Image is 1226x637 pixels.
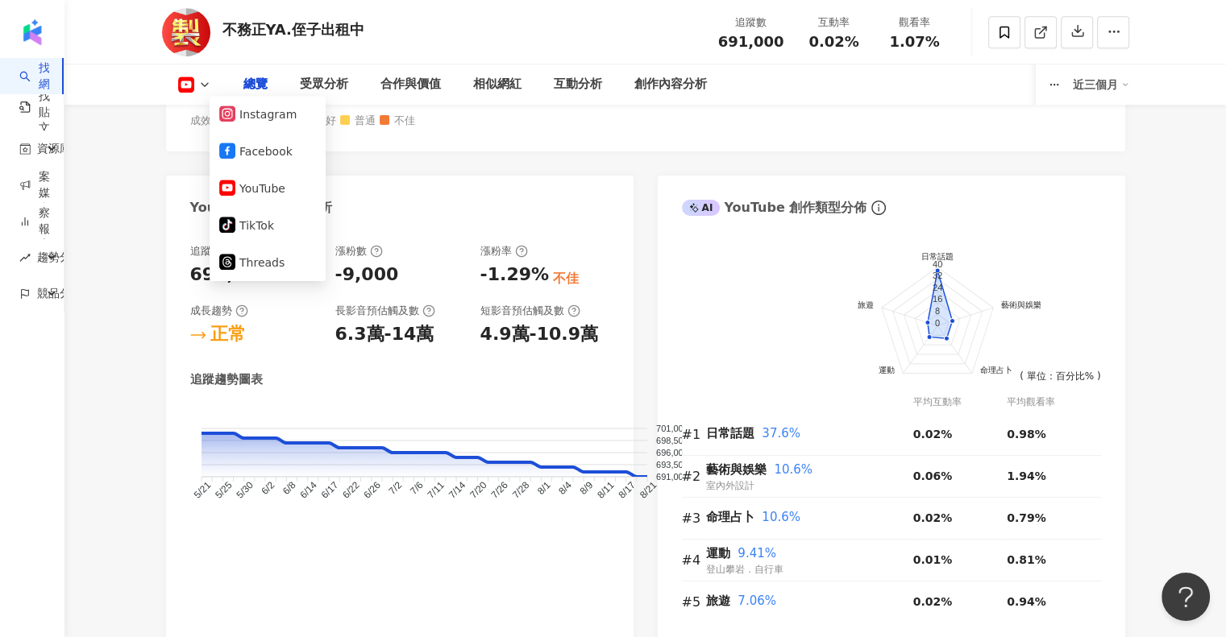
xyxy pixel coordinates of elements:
[407,479,425,497] tspan: 7/6
[480,244,528,259] div: 漲粉率
[857,300,873,309] text: 旅遊
[480,304,580,318] div: 短影音預估觸及數
[340,479,362,501] tspan: 6/22
[1001,300,1041,309] text: 藝術與娛樂
[335,304,435,318] div: 長影音預估觸及數
[655,448,688,457] tspan: 696,000
[577,479,595,497] tspan: 8/9
[19,44,50,107] a: searchAI 找網紅
[190,115,1101,127] div: 成效等級 ：
[261,115,297,127] span: 優秀
[1007,553,1046,566] span: 0.81%
[738,546,776,560] span: 9.41%
[222,19,364,39] div: 不務正YA.侄子出租中
[318,479,340,501] tspan: 6/17
[19,89,51,136] a: 找貼文
[913,469,953,482] span: 0.06%
[280,479,297,497] tspan: 6/8
[190,263,271,287] div: 691,000
[718,33,784,50] span: 691,000
[380,75,441,94] div: 合作與價值
[1162,573,1210,621] iframe: Help Scout Beacon - Open
[554,75,602,94] div: 互動分析
[425,479,447,501] tspan: 7/11
[190,199,333,217] div: YouTube 成長趨勢分析
[446,479,468,501] tspan: 7/14
[1007,428,1046,441] span: 0.98%
[634,75,707,94] div: 創作內容分析
[556,479,574,497] tspan: 8/4
[468,479,489,501] tspan: 7/20
[932,259,941,269] text: 40
[259,479,276,497] tspan: 6/2
[913,511,953,524] span: 0.02%
[1007,395,1101,410] div: 平均觀看率
[913,595,953,608] span: 0.02%
[706,462,767,477] span: 藝術與娛樂
[616,479,638,501] tspan: 8/17
[932,271,941,280] text: 32
[335,263,399,287] div: -9,000
[718,14,784,31] div: 追蹤數
[190,304,248,318] div: 成長趨勢
[921,252,954,261] text: 日常話題
[655,459,688,469] tspan: 693,500
[19,189,51,252] a: 洞察報告
[706,480,754,491] span: 室內外設計
[682,508,706,528] div: #3
[913,553,953,566] span: 0.01%
[979,366,1012,374] text: 命理占卜
[300,75,348,94] div: 受眾分析
[509,479,531,501] tspan: 7/28
[37,275,82,312] span: 競品分析
[655,436,688,445] tspan: 698,500
[19,252,31,263] span: rise
[335,244,383,259] div: 漲粉數
[190,244,222,259] div: 追蹤數
[19,153,51,216] a: 商案媒合
[595,479,617,501] tspan: 8/11
[889,34,939,50] span: 1.07%
[774,462,812,477] span: 10.6%
[1007,511,1046,524] span: 0.79%
[682,466,706,486] div: #2
[335,322,434,347] div: 6.3萬-14萬
[706,594,730,608] span: 旅遊
[913,428,953,441] span: 0.02%
[37,130,71,167] span: 資源庫
[682,550,706,570] div: #4
[762,510,800,524] span: 10.6%
[682,199,867,217] div: YouTube 創作類型分佈
[913,395,1007,410] div: 平均互動率
[534,479,552,497] tspan: 8/1
[879,366,895,374] text: 運動
[37,239,123,275] span: 趨勢分析
[655,471,688,481] tspan: 691,000
[297,479,319,501] tspan: 6/14
[380,115,415,127] span: 不佳
[190,371,263,388] div: 追蹤趨勢圖表
[488,479,510,501] tspan: 7/26
[706,510,754,524] span: 命理占卜
[473,75,522,94] div: 相似網紅
[706,426,754,441] span: 日常話題
[884,14,945,31] div: 觀看率
[1007,595,1046,608] span: 0.94%
[655,424,688,433] tspan: 701,000
[637,479,659,501] tspan: 8/21
[162,8,210,56] img: KOL Avatar
[243,75,268,94] div: 總覽
[762,426,800,441] span: 37.6%
[682,200,721,216] div: AI
[932,294,941,304] text: 16
[934,317,939,327] text: 0
[191,479,213,501] tspan: 5/21
[480,322,598,347] div: 4.9萬-10.9萬
[804,14,865,31] div: 互動率
[553,270,579,287] div: 不佳
[480,263,549,287] div: -1.29%
[682,592,706,612] div: #5
[386,479,404,497] tspan: 7/2
[361,479,383,501] tspan: 6/26
[706,564,783,575] span: 登山攀岩．自行車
